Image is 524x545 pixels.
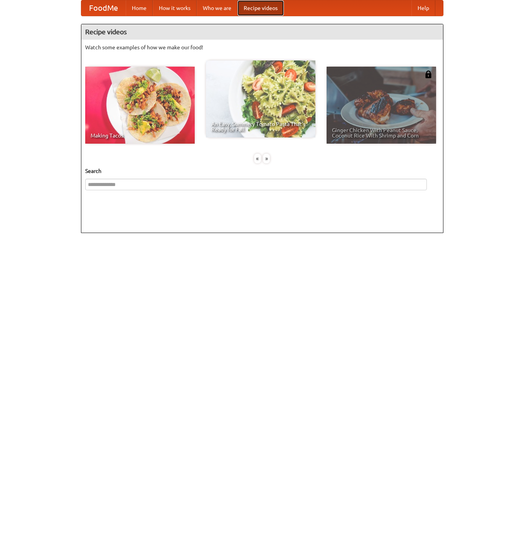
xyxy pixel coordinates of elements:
img: 483408.png [425,70,432,78]
a: An Easy, Summery Tomato Pasta That's Ready for Fall [206,60,315,138]
h4: Recipe videos [81,24,443,40]
a: Home [126,0,153,16]
div: » [263,154,270,163]
a: Recipe videos [238,0,284,16]
p: Watch some examples of how we make our food! [85,44,439,51]
div: « [254,154,261,163]
span: An Easy, Summery Tomato Pasta That's Ready for Fall [211,121,310,132]
span: Making Tacos [91,133,189,138]
a: Who we are [197,0,238,16]
a: Making Tacos [85,67,195,144]
a: How it works [153,0,197,16]
a: Help [411,0,435,16]
a: FoodMe [81,0,126,16]
h5: Search [85,167,439,175]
